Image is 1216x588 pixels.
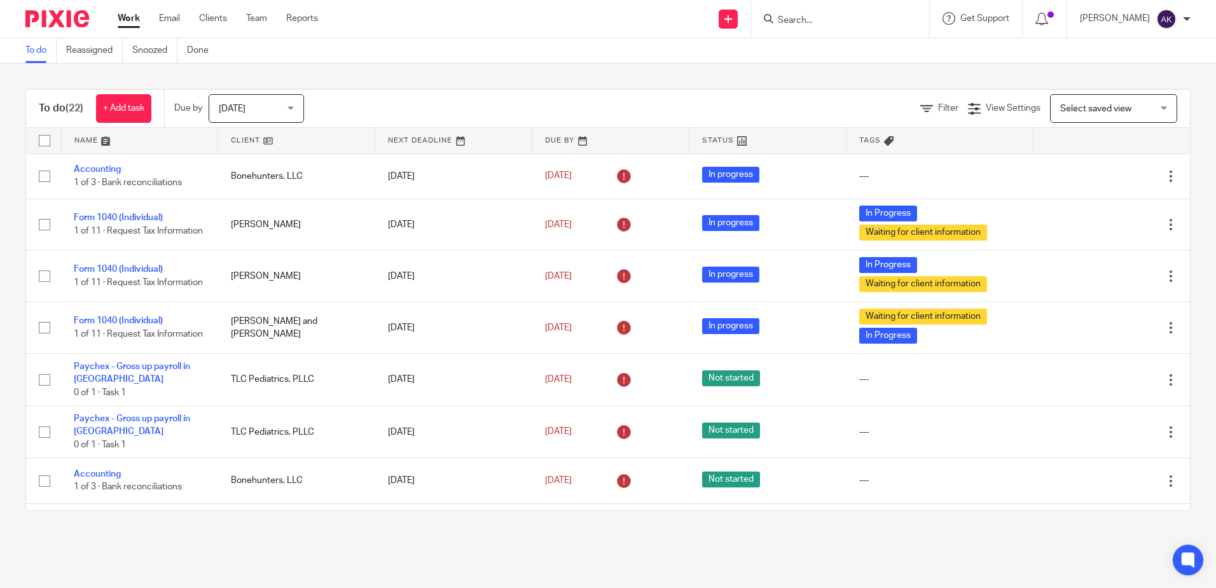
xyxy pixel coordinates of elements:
[859,309,987,325] span: Waiting for client information
[74,414,190,436] a: Paychex - Gross up payroll in [GEOGRAPHIC_DATA]
[545,375,572,384] span: [DATE]
[375,353,532,405] td: [DATE]
[159,12,180,25] a: Email
[859,426,1020,438] div: ---
[702,318,759,334] span: In progress
[174,102,202,115] p: Due by
[132,38,177,63] a: Snoozed
[74,178,182,187] span: 1 of 3 · Bank reconciliations
[859,328,917,344] span: In Progress
[218,458,375,503] td: Bonehunters, LLC
[219,104,245,113] span: [DATE]
[74,470,121,479] a: Accounting
[375,406,532,458] td: [DATE]
[702,423,760,438] span: Not started
[199,12,227,25] a: Clients
[286,12,318,25] a: Reports
[218,302,375,353] td: [PERSON_NAME] and [PERSON_NAME]
[545,172,572,181] span: [DATE]
[375,153,532,199] td: [DATE]
[960,14,1009,23] span: Get Support
[938,104,958,113] span: Filter
[1080,12,1150,25] p: [PERSON_NAME]
[702,167,759,183] span: In progress
[66,38,123,63] a: Reassigned
[375,458,532,503] td: [DATE]
[246,12,267,25] a: Team
[777,15,891,27] input: Search
[859,276,987,292] span: Waiting for client information
[702,215,759,231] span: In progress
[187,38,218,63] a: Done
[986,104,1040,113] span: View Settings
[375,503,532,556] td: [DATE]
[375,199,532,250] td: [DATE]
[859,170,1020,183] div: ---
[545,476,572,485] span: [DATE]
[74,316,163,325] a: Form 1040 (Individual)
[74,388,126,397] span: 0 of 1 · Task 1
[74,165,121,174] a: Accounting
[702,370,760,386] span: Not started
[25,38,57,63] a: To do
[859,257,917,273] span: In Progress
[702,267,759,283] span: In progress
[74,483,182,492] span: 1 of 3 · Bank reconciliations
[74,330,203,339] span: 1 of 11 · Request Tax Information
[66,103,83,113] span: (22)
[375,302,532,353] td: [DATE]
[218,153,375,199] td: Bonehunters, LLC
[1060,104,1131,113] span: Select saved view
[545,220,572,229] span: [DATE]
[218,199,375,250] td: [PERSON_NAME]
[375,250,532,302] td: [DATE]
[74,278,203,287] span: 1 of 11 · Request Tax Information
[859,206,917,221] span: In Progress
[74,440,126,449] span: 0 of 1 · Task 1
[25,10,89,27] img: Pixie
[1156,9,1177,29] img: svg%3E
[702,472,760,487] span: Not started
[859,474,1020,487] div: ---
[118,12,140,25] a: Work
[74,265,163,274] a: Form 1040 (Individual)
[74,227,203,235] span: 1 of 11 · Request Tax Information
[218,250,375,302] td: [PERSON_NAME]
[218,503,375,556] td: [PERSON_NAME], Cook & [PERSON_NAME], LLP
[74,213,163,222] a: Form 1040 (Individual)
[545,323,572,332] span: [DATE]
[859,373,1020,386] div: ---
[545,428,572,437] span: [DATE]
[39,102,83,115] h1: To do
[859,225,987,241] span: Waiting for client information
[74,362,190,384] a: Paychex - Gross up payroll in [GEOGRAPHIC_DATA]
[96,94,151,123] a: + Add task
[859,137,881,144] span: Tags
[218,353,375,405] td: TLC Pediatrics, PLLC
[545,272,572,281] span: [DATE]
[218,406,375,458] td: TLC Pediatrics, PLLC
